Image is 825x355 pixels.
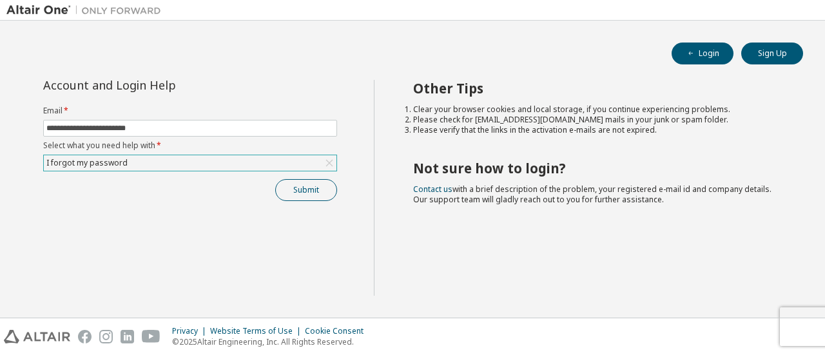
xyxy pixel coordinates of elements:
[172,326,210,336] div: Privacy
[305,326,371,336] div: Cookie Consent
[43,140,337,151] label: Select what you need help with
[172,336,371,347] p: © 2025 Altair Engineering, Inc. All Rights Reserved.
[413,104,781,115] li: Clear your browser cookies and local storage, if you continue experiencing problems.
[4,330,70,343] img: altair_logo.svg
[413,80,781,97] h2: Other Tips
[275,179,337,201] button: Submit
[6,4,168,17] img: Altair One
[121,330,134,343] img: linkedin.svg
[413,184,452,195] a: Contact us
[44,156,130,170] div: I forgot my password
[741,43,803,64] button: Sign Up
[413,125,781,135] li: Please verify that the links in the activation e-mails are not expired.
[43,80,278,90] div: Account and Login Help
[413,184,772,205] span: with a brief description of the problem, your registered e-mail id and company details. Our suppo...
[413,160,781,177] h2: Not sure how to login?
[210,326,305,336] div: Website Terms of Use
[78,330,92,343] img: facebook.svg
[43,106,337,116] label: Email
[142,330,160,343] img: youtube.svg
[44,155,336,171] div: I forgot my password
[99,330,113,343] img: instagram.svg
[672,43,733,64] button: Login
[413,115,781,125] li: Please check for [EMAIL_ADDRESS][DOMAIN_NAME] mails in your junk or spam folder.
